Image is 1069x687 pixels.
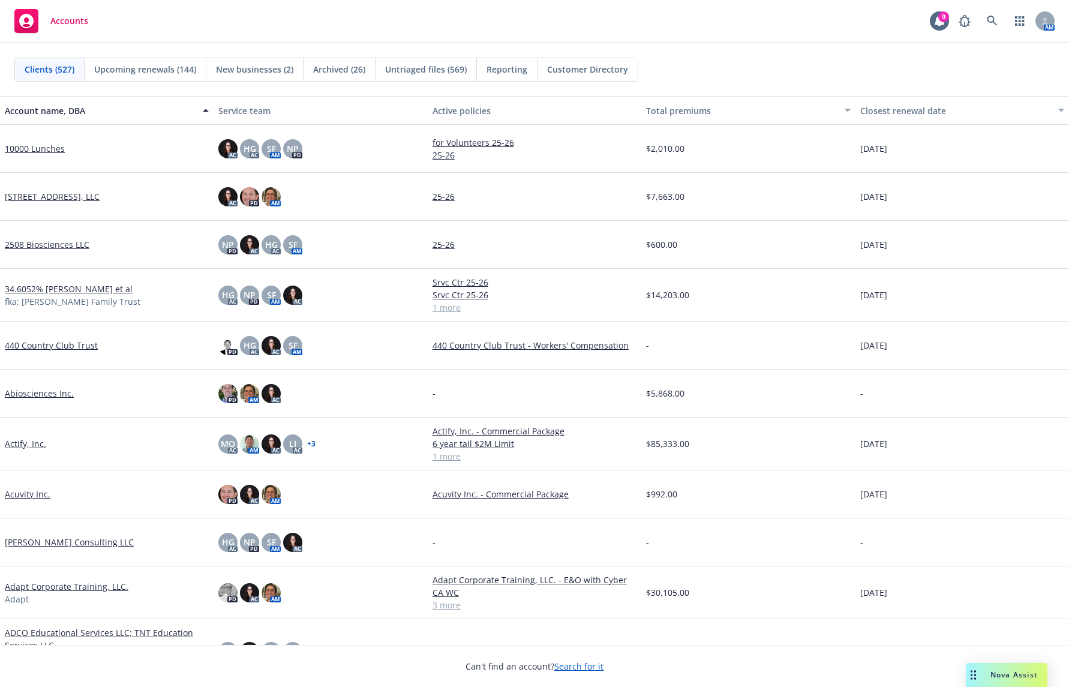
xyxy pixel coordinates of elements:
a: + 3 [307,440,316,448]
span: [DATE] [860,190,887,203]
span: [DATE] [860,289,887,301]
a: 25-26 [433,238,636,251]
span: New businesses (2) [216,63,293,76]
button: Service team [214,96,427,125]
div: Drag to move [966,663,981,687]
a: 25-26 [433,149,636,161]
a: Acuvity Inc. [5,488,50,500]
span: - [646,536,649,548]
span: HG [222,536,235,548]
a: 25-26 [433,190,636,203]
img: photo [240,485,259,504]
span: LI [289,437,296,450]
img: photo [240,434,259,454]
img: photo [283,533,302,552]
span: [DATE] [860,586,887,599]
a: for Volunteers 25-26 [433,136,636,149]
img: photo [240,187,259,206]
a: Adapt Corporate Training, LLC. - E&O with Cyber [433,574,636,586]
img: photo [240,642,259,661]
span: MQ [221,437,235,450]
img: photo [218,336,238,355]
a: Srvc Ctr 25-26 [433,289,636,301]
span: fka: [PERSON_NAME] Family Trust [5,295,140,308]
img: photo [218,187,238,206]
a: Abiosciences Inc. [5,387,74,400]
span: - [860,536,863,548]
span: [DATE] [860,488,887,500]
span: - [433,387,436,400]
img: photo [262,583,281,602]
div: Closest renewal date [860,104,1051,117]
span: $2,010.00 [646,142,684,155]
img: photo [262,187,281,206]
span: $85,333.00 [646,437,689,450]
span: Upcoming renewals (144) [94,63,196,76]
button: Active policies [428,96,641,125]
span: - [433,536,436,548]
div: Active policies [433,104,636,117]
span: Accounts [50,16,88,26]
span: HG [222,289,235,301]
a: [STREET_ADDRESS], LLC [5,190,100,203]
a: Actify, Inc. - Commercial Package [433,425,636,437]
div: Total premiums [646,104,837,117]
a: 1 more [433,450,636,463]
a: 440 Country Club Trust - Workers' Compensation [433,339,636,352]
a: [PERSON_NAME] Consulting LLC [5,536,134,548]
a: Acuvity Inc. - Commercial Package [433,488,636,500]
span: $5,868.00 [646,387,684,400]
a: Adapt Corporate Training, LLC. [5,580,128,593]
span: $30,105.00 [646,586,689,599]
span: [DATE] [860,142,887,155]
span: Reporting [487,63,527,76]
span: [DATE] [860,437,887,450]
span: [DATE] [860,339,887,352]
span: SF [267,289,276,301]
button: Nova Assist [966,663,1047,687]
span: SF [267,536,276,548]
span: NP [244,536,256,548]
img: photo [240,384,259,403]
span: [DATE] [860,238,887,251]
a: Search [980,9,1004,33]
a: 6 year tail $2M Limit [433,437,636,450]
img: photo [218,384,238,403]
img: photo [218,139,238,158]
span: SF [289,238,298,251]
span: Adapt [5,593,29,605]
a: Actify, Inc. [5,437,46,450]
a: 440 Country Club Trust [5,339,98,352]
a: 34.6052% [PERSON_NAME] et al [5,283,133,295]
img: photo [262,485,281,504]
span: HG [244,142,256,155]
a: CA WC [433,586,636,599]
a: Search for it [554,661,603,672]
div: 9 [938,11,949,22]
img: photo [218,485,238,504]
span: $7,663.00 [646,190,684,203]
span: $992.00 [646,488,677,500]
span: HG [244,339,256,352]
span: - [860,387,863,400]
img: photo [283,286,302,305]
span: Archived (26) [313,63,365,76]
img: photo [262,384,281,403]
a: Switch app [1008,9,1032,33]
span: NP [244,289,256,301]
span: HG [265,238,278,251]
span: Untriaged files (569) [385,63,467,76]
a: 1 more [433,301,636,314]
button: Closest renewal date [855,96,1069,125]
img: photo [240,235,259,254]
a: Accounts [10,4,93,38]
span: NP [287,142,299,155]
span: SF [267,142,276,155]
img: photo [262,336,281,355]
div: Account name, DBA [5,104,196,117]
